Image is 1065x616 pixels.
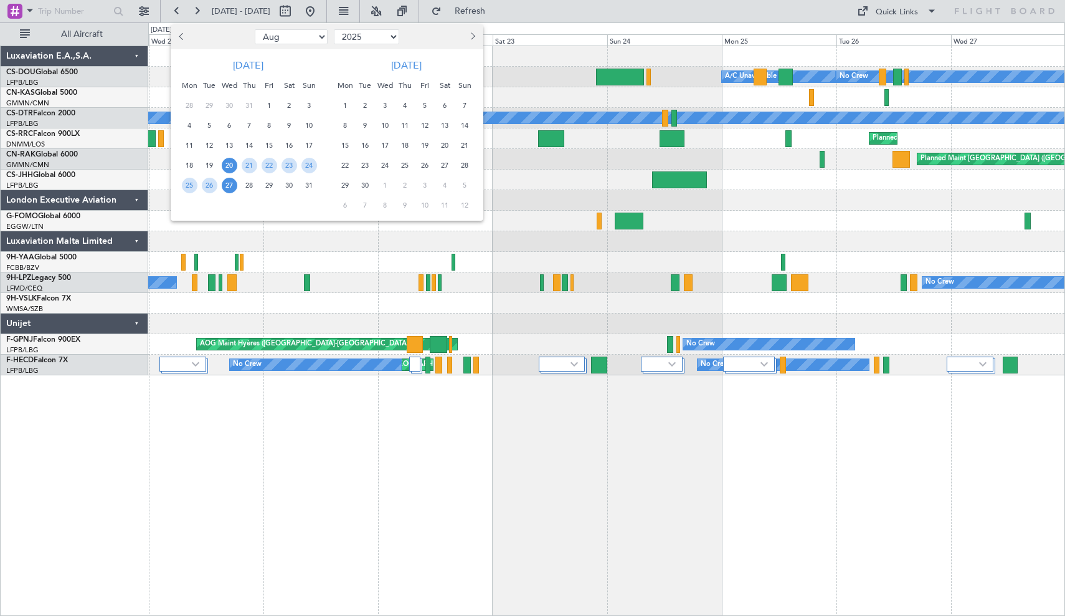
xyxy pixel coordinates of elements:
span: 15 [338,138,353,153]
div: 14-9-2025 [455,115,475,135]
span: 10 [417,198,433,213]
div: 6-8-2025 [219,115,239,135]
div: 30-7-2025 [219,95,239,115]
span: 29 [262,178,277,193]
div: 6-9-2025 [435,95,455,115]
span: 10 [377,118,393,133]
div: 4-8-2025 [179,115,199,135]
span: 14 [457,118,473,133]
span: 1 [377,178,393,193]
span: 5 [202,118,217,133]
div: Mon [179,75,199,95]
div: 10-9-2025 [375,115,395,135]
div: 11-9-2025 [395,115,415,135]
span: 30 [222,98,237,113]
button: Previous month [176,27,189,47]
span: 19 [202,158,217,173]
span: 12 [202,138,217,153]
span: 23 [357,158,373,173]
span: 8 [338,118,353,133]
div: 8-10-2025 [375,195,395,215]
span: 12 [417,118,433,133]
div: 17-8-2025 [299,135,319,155]
div: 4-9-2025 [395,95,415,115]
div: 22-8-2025 [259,155,279,175]
div: 1-10-2025 [375,175,395,195]
div: 28-7-2025 [179,95,199,115]
div: 26-9-2025 [415,155,435,175]
div: Tue [355,75,375,95]
div: Sat [435,75,455,95]
div: 8-8-2025 [259,115,279,135]
div: Sat [279,75,299,95]
span: 20 [222,158,237,173]
span: 13 [222,138,237,153]
div: 13-8-2025 [219,135,239,155]
div: 5-8-2025 [199,115,219,135]
span: 21 [457,138,473,153]
div: 25-9-2025 [395,155,415,175]
span: 18 [397,138,413,153]
div: 18-9-2025 [395,135,415,155]
div: 6-10-2025 [335,195,355,215]
span: 6 [437,98,453,113]
div: 2-9-2025 [355,95,375,115]
div: 12-10-2025 [455,195,475,215]
select: Select year [334,29,399,44]
span: 25 [182,178,197,193]
div: 15-9-2025 [335,135,355,155]
span: 22 [338,158,353,173]
span: 21 [242,158,257,173]
div: 12-9-2025 [415,115,435,135]
span: 18 [182,158,197,173]
div: 9-8-2025 [279,115,299,135]
span: 19 [417,138,433,153]
div: 2-8-2025 [279,95,299,115]
span: 7 [242,118,257,133]
div: 18-8-2025 [179,155,199,175]
div: 16-8-2025 [279,135,299,155]
div: Fri [415,75,435,95]
span: 11 [437,198,453,213]
div: 3-9-2025 [375,95,395,115]
div: 5-9-2025 [415,95,435,115]
div: 3-10-2025 [415,175,435,195]
div: 3-8-2025 [299,95,319,115]
div: 9-9-2025 [355,115,375,135]
div: 30-8-2025 [279,175,299,195]
span: 24 [377,158,393,173]
div: 31-8-2025 [299,175,319,195]
span: 6 [222,118,237,133]
div: Tue [199,75,219,95]
div: Wed [219,75,239,95]
span: 7 [357,198,373,213]
span: 15 [262,138,277,153]
span: 16 [357,138,373,153]
div: Sun [299,75,319,95]
span: 12 [457,198,473,213]
span: 8 [377,198,393,213]
span: 11 [182,138,197,153]
div: Thu [395,75,415,95]
span: 29 [202,98,217,113]
select: Select month [255,29,328,44]
span: 3 [377,98,393,113]
div: 24-9-2025 [375,155,395,175]
div: 1-8-2025 [259,95,279,115]
span: 11 [397,118,413,133]
div: 19-8-2025 [199,155,219,175]
div: 7-10-2025 [355,195,375,215]
span: 13 [437,118,453,133]
div: 12-8-2025 [199,135,219,155]
span: 1 [338,98,353,113]
div: 26-8-2025 [199,175,219,195]
span: 9 [282,118,297,133]
span: 28 [182,98,197,113]
div: Thu [239,75,259,95]
div: 23-9-2025 [355,155,375,175]
div: 14-8-2025 [239,135,259,155]
span: 6 [338,198,353,213]
span: 17 [301,138,317,153]
span: 3 [301,98,317,113]
div: 7-9-2025 [455,95,475,115]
